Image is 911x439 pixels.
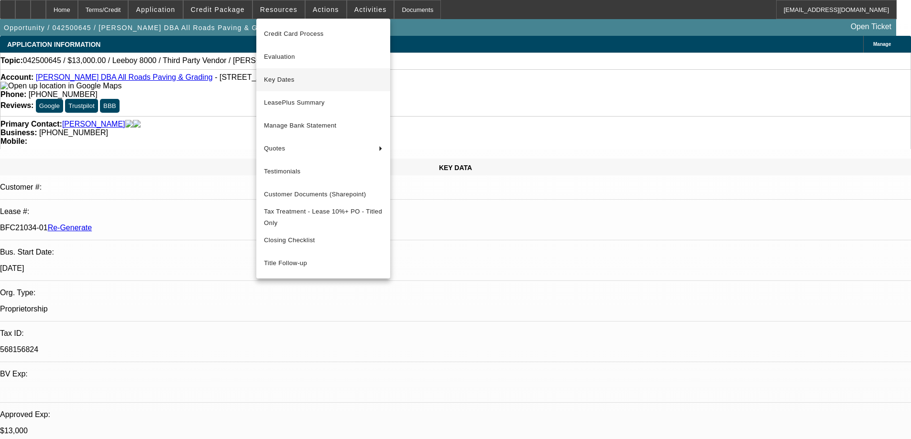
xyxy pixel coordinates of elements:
[264,28,383,40] span: Credit Card Process
[264,236,315,244] span: Closing Checklist
[264,189,383,200] span: Customer Documents (Sharepoint)
[264,51,383,63] span: Evaluation
[264,166,383,177] span: Testimonials
[264,120,383,131] span: Manage Bank Statement
[264,97,383,108] span: LeasePlus Summary
[264,143,371,154] span: Quotes
[264,74,383,86] span: Key Dates
[264,206,383,229] span: Tax Treatment - Lease 10%+ PO - Titled Only
[264,257,383,269] span: Title Follow-up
